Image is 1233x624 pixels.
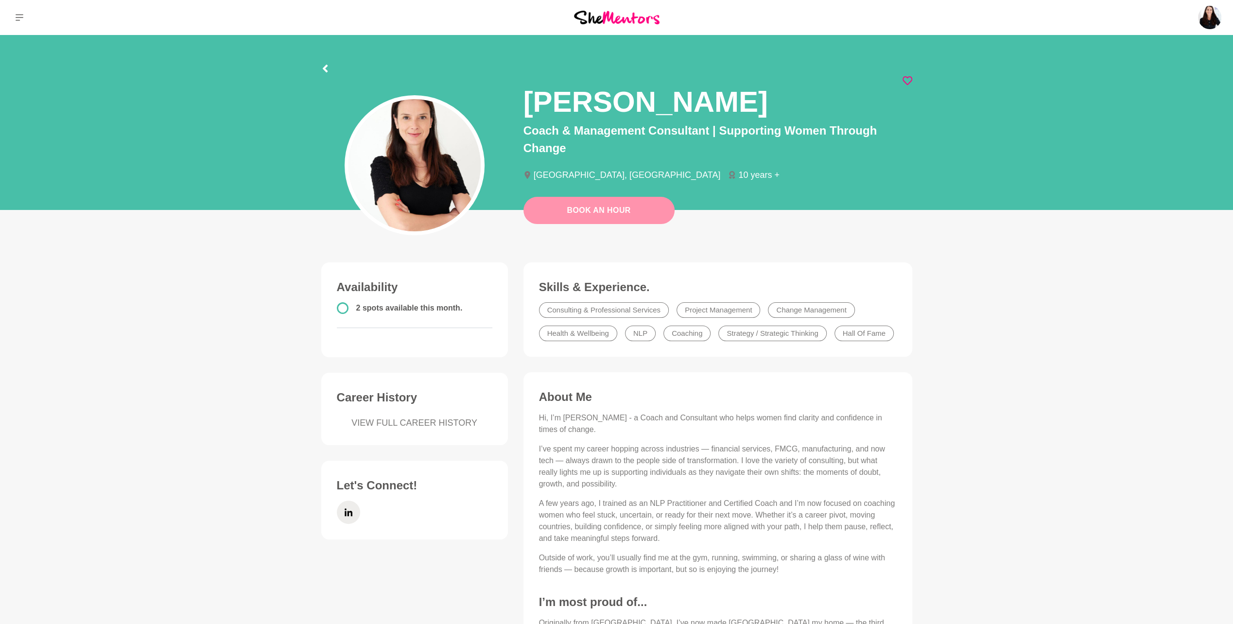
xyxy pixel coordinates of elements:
h3: Let's Connect! [337,478,492,493]
h3: Skills & Experience. [539,280,897,295]
p: I’ve spent my career hopping across industries — financial services, FMCG, manufacturing, and now... [539,443,897,490]
img: She Mentors Logo [574,11,660,24]
p: Outside of work, you’ll usually find me at the gym, running, swimming, or sharing a glass of wine... [539,552,897,575]
h3: I’m most proud of... [539,595,897,609]
a: Book An Hour [523,197,675,224]
span: 2 spots available this month. [356,304,463,312]
p: A few years ago, I trained as an NLP Practitioner and Certified Coach and I’m now focused on coac... [539,498,897,544]
a: VIEW FULL CAREER HISTORY [337,416,492,430]
h3: About Me [539,390,897,404]
a: LinkedIn [337,501,360,524]
p: Hi, I’m [PERSON_NAME] - a Coach and Consultant who helps women find clarity and confidence in tim... [539,412,897,435]
h3: Career History [337,390,492,405]
h1: [PERSON_NAME] [523,84,768,120]
img: Natalie Kidcaff [1198,6,1221,29]
h3: Availability [337,280,492,295]
li: [GEOGRAPHIC_DATA], [GEOGRAPHIC_DATA] [523,171,729,179]
p: Coach & Management Consultant | Supporting Women Through Change [523,122,912,157]
li: 10 years + [728,171,787,179]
